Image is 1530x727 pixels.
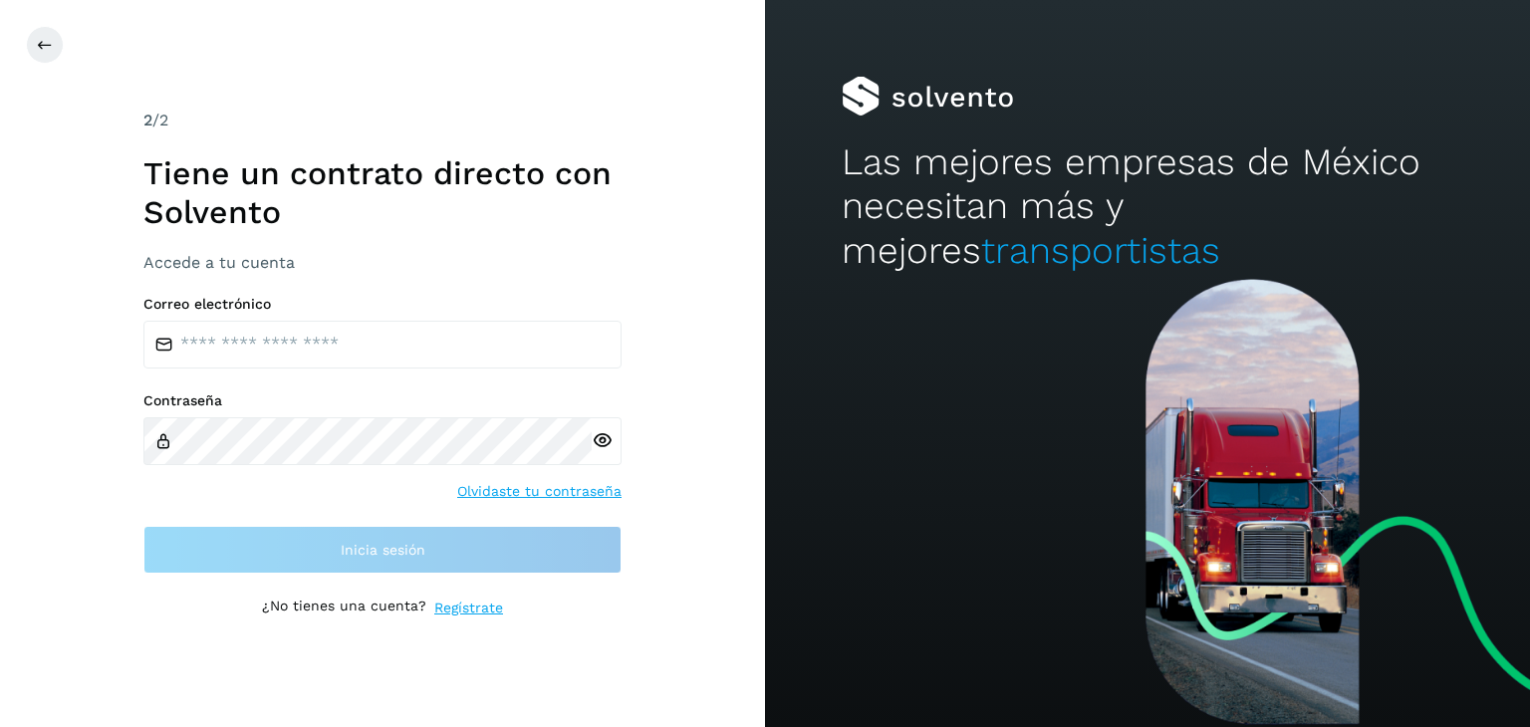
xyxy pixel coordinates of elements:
[143,253,622,272] h3: Accede a tu cuenta
[143,109,622,132] div: /2
[457,481,622,502] a: Olvidaste tu contraseña
[143,392,622,409] label: Contraseña
[143,154,622,231] h1: Tiene un contrato directo con Solvento
[143,111,152,129] span: 2
[981,229,1220,272] span: transportistas
[262,598,426,618] p: ¿No tienes una cuenta?
[143,296,622,313] label: Correo electrónico
[341,543,425,557] span: Inicia sesión
[842,140,1453,273] h2: Las mejores empresas de México necesitan más y mejores
[434,598,503,618] a: Regístrate
[143,526,622,574] button: Inicia sesión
